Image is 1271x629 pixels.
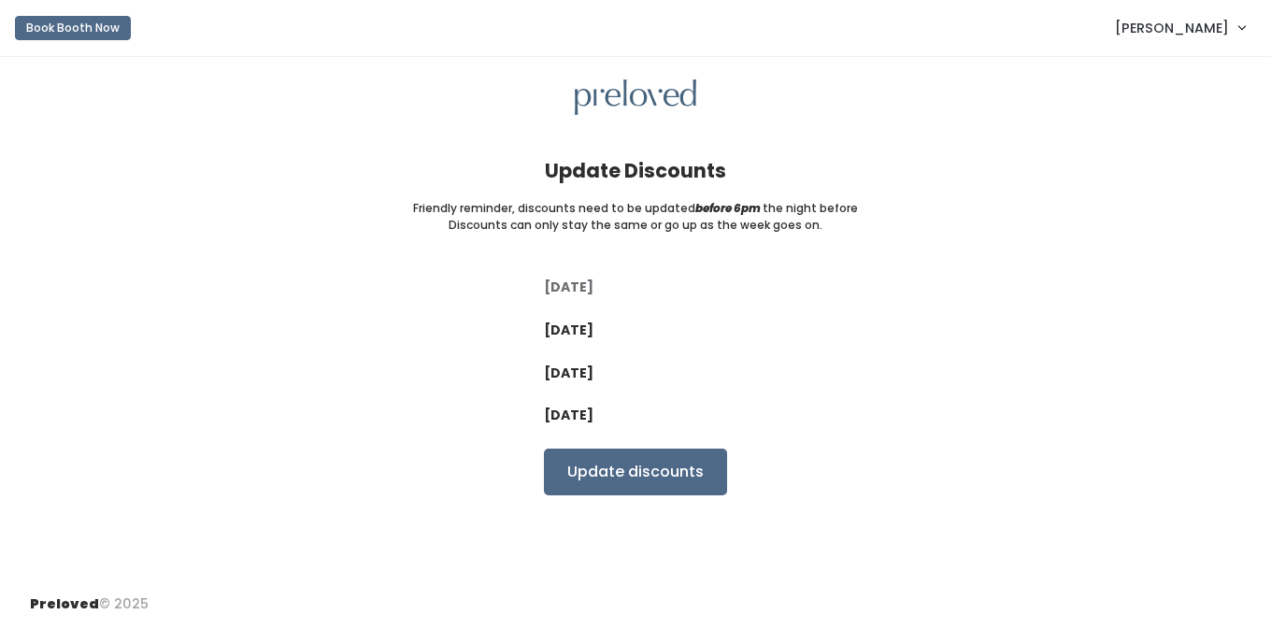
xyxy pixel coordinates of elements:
[544,321,593,340] label: [DATE]
[544,278,593,297] label: [DATE]
[413,200,858,217] small: Friendly reminder, discounts need to be updated the night before
[449,217,822,234] small: Discounts can only stay the same or go up as the week goes on.
[1096,7,1264,48] a: [PERSON_NAME]
[695,200,761,216] i: before 6pm
[30,579,149,614] div: © 2025
[575,79,696,116] img: preloved logo
[544,449,727,495] input: Update discounts
[1115,18,1229,38] span: [PERSON_NAME]
[544,406,593,425] label: [DATE]
[544,364,593,383] label: [DATE]
[545,160,726,181] h4: Update Discounts
[15,7,131,49] a: Book Booth Now
[15,16,131,40] button: Book Booth Now
[30,594,99,613] span: Preloved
